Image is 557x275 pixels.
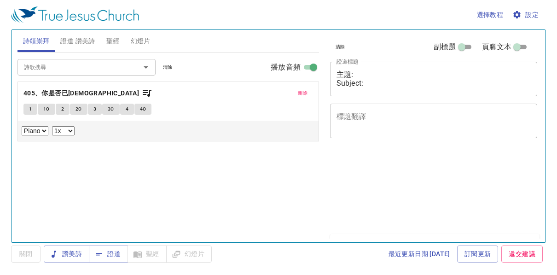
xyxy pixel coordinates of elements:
[389,248,450,260] span: 最近更新日期 [DATE]
[477,9,504,21] span: 選擇教程
[43,105,50,113] span: 1C
[29,105,32,113] span: 1
[298,89,308,97] span: 刪除
[61,105,64,113] span: 2
[330,41,351,53] button: 清除
[271,62,301,73] span: 播放音頻
[23,88,139,99] b: 405、你是否已[DEMOGRAPHIC_DATA]
[511,6,542,23] button: 設定
[163,63,173,71] span: 清除
[89,246,128,263] button: 證道
[106,35,120,47] span: 聖經
[60,35,95,47] span: 證道 讚美詩
[482,41,512,53] span: 頁腳文本
[457,246,499,263] a: 訂閱更新
[464,248,491,260] span: 訂閱更新
[22,126,48,135] select: Select Track
[44,246,89,263] button: 讚美詩
[93,105,96,113] span: 3
[292,88,313,99] button: 刪除
[157,62,178,73] button: 清除
[23,104,37,115] button: 1
[139,61,152,74] button: Open
[102,104,120,115] button: 3C
[434,41,456,53] span: 副標題
[11,6,139,23] img: True Jesus Church
[51,248,82,260] span: 讚美詩
[52,126,75,135] select: Playback Rate
[126,105,128,113] span: 4
[56,104,70,115] button: 2
[501,246,543,263] a: 遞交建議
[88,104,102,115] button: 3
[23,35,50,47] span: 詩頌崇拜
[514,9,539,21] span: 設定
[23,88,152,99] button: 405、你是否已[DEMOGRAPHIC_DATA]
[120,104,134,115] button: 4
[96,248,121,260] span: 證道
[75,105,82,113] span: 2C
[131,35,151,47] span: 幻燈片
[473,6,507,23] button: 選擇教程
[509,248,535,260] span: 遞交建議
[385,246,454,263] a: 最近更新日期 [DATE]
[337,70,531,88] textarea: 主題: Subject:
[134,104,152,115] button: 4C
[140,105,146,113] span: 4C
[336,43,345,51] span: 清除
[326,148,497,230] iframe: from-child
[38,104,55,115] button: 1C
[108,105,114,113] span: 3C
[70,104,87,115] button: 2C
